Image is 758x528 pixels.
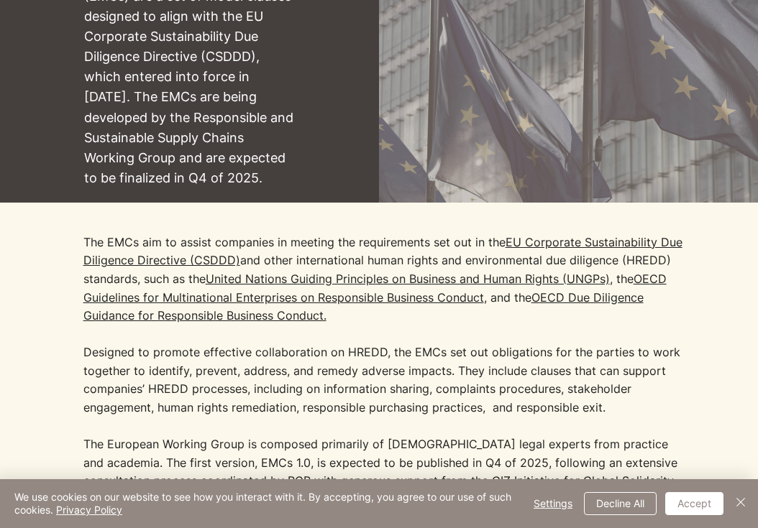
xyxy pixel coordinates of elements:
a: OECD Guidelines for Multinational Enterprises on Responsible Business Conduct [83,272,667,305]
a: United Nations Guiding Principles on Business and Human Rights (UNGPs) [206,272,610,286]
span: Settings [534,493,572,514]
span: We use cookies on our website to see how you interact with it. By accepting, you agree to our use... [14,491,516,517]
button: Accept [665,492,723,515]
p: The EMCs aim to assist companies in meeting the requirements set out in the and other internation... [83,233,690,417]
button: Decline All [584,492,657,515]
a: Privacy Policy [56,504,122,516]
p: The European Working Group is composed primarily of [DEMOGRAPHIC_DATA] legal experts from practic... [83,435,690,509]
img: Close [732,494,749,511]
button: Close [732,491,749,517]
